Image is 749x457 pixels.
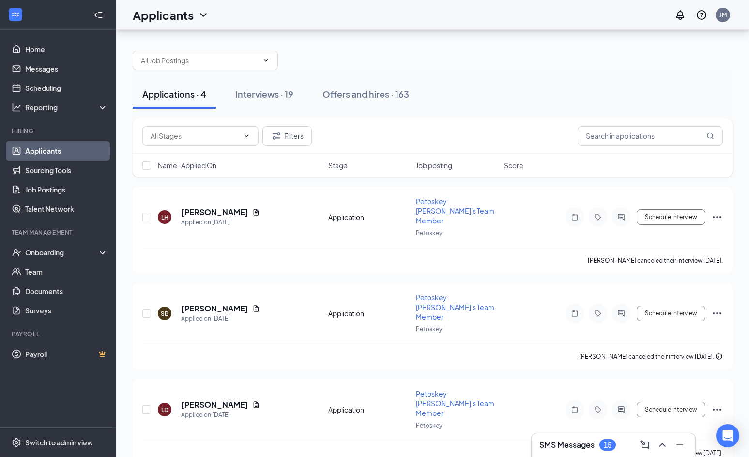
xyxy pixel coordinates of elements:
button: Minimize [672,437,688,453]
svg: ActiveChat [615,310,627,317]
div: 15 [604,441,611,449]
span: Petoskey [416,422,442,429]
span: Job posting [416,161,452,170]
svg: ComposeMessage [639,439,651,451]
a: Sourcing Tools [25,161,108,180]
div: Applications · 4 [142,88,206,100]
button: ComposeMessage [637,437,653,453]
div: [PERSON_NAME] canceled their interview [DATE]. [588,256,723,265]
svg: Note [569,310,581,317]
div: Application [328,309,411,318]
a: Scheduling [25,78,108,98]
svg: Ellipses [711,404,723,415]
svg: Note [569,213,581,221]
h3: SMS Messages [539,440,595,450]
svg: Note [569,406,581,413]
div: Hiring [12,127,106,135]
div: Applied on [DATE] [181,314,260,324]
svg: Tag [592,310,604,317]
div: SB [161,310,168,318]
svg: WorkstreamLogo [11,10,20,19]
svg: Document [252,401,260,409]
svg: Notifications [674,9,686,21]
a: Surveys [25,301,108,320]
div: Applied on [DATE] [181,218,260,227]
div: Reporting [25,103,108,112]
a: PayrollCrown [25,344,108,364]
svg: QuestionInfo [696,9,707,21]
div: Application [328,212,411,222]
div: LH [161,213,168,221]
svg: Tag [592,406,604,413]
a: Job Postings [25,180,108,199]
div: Switch to admin view [25,438,93,447]
a: Applicants [25,141,108,161]
svg: Filter [271,130,282,142]
svg: Tag [592,213,604,221]
svg: Minimize [674,439,686,451]
button: Schedule Interview [637,209,705,225]
svg: ChevronUp [657,439,668,451]
a: Documents [25,281,108,301]
svg: ActiveChat [615,406,627,413]
span: Petoskey [416,325,442,333]
span: Petoskey [PERSON_NAME]'s Team Member [416,293,494,321]
a: Talent Network [25,199,108,219]
div: Application [328,405,411,414]
input: All Stages [151,131,239,141]
svg: ChevronDown [262,57,270,64]
svg: Analysis [12,103,21,112]
svg: Settings [12,438,21,447]
svg: Document [252,208,260,216]
span: Score [504,161,523,170]
button: Filter Filters [262,126,312,146]
svg: Info [715,353,723,360]
a: Home [25,40,108,59]
div: LD [161,406,168,414]
input: All Job Postings [141,55,258,66]
div: Onboarding [25,248,100,257]
h5: [PERSON_NAME] [181,399,248,410]
a: Team [25,262,108,281]
span: Petoskey [416,229,442,236]
input: Search in applications [578,126,723,146]
button: ChevronUp [655,437,670,453]
button: Schedule Interview [637,402,705,417]
h5: [PERSON_NAME] [181,303,248,314]
div: [PERSON_NAME] canceled their interview [DATE]. [579,352,723,362]
a: Messages [25,59,108,78]
span: Petoskey [PERSON_NAME]'s Team Member [416,197,494,225]
div: Team Management [12,228,106,236]
button: Schedule Interview [637,306,705,321]
h1: Applicants [133,7,194,23]
svg: UserCheck [12,248,21,257]
h5: [PERSON_NAME] [181,207,248,218]
span: Name · Applied On [158,161,216,170]
span: Stage [328,161,348,170]
div: JM [719,11,727,19]
svg: ChevronDown [198,9,209,21]
svg: Collapse [93,10,103,20]
div: Applied on [DATE] [181,410,260,420]
svg: Document [252,305,260,312]
svg: Ellipses [711,211,723,223]
div: Payroll [12,330,106,338]
div: Offers and hires · 163 [322,88,409,100]
div: Open Intercom Messenger [716,424,739,447]
svg: ChevronDown [243,132,250,140]
svg: ActiveChat [615,213,627,221]
svg: Ellipses [711,308,723,319]
span: Petoskey [PERSON_NAME]'s Team Member [416,389,494,417]
div: Interviews · 19 [235,88,293,100]
svg: MagnifyingGlass [706,132,714,140]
